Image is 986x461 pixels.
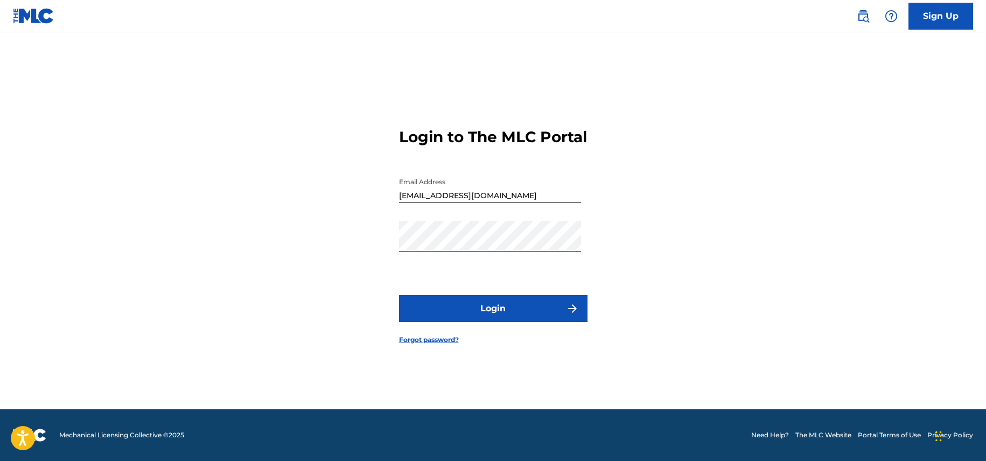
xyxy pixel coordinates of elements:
a: Sign Up [908,3,973,30]
span: Mechanical Licensing Collective © 2025 [59,430,184,440]
img: f7272a7cc735f4ea7f67.svg [566,302,579,315]
a: Forgot password? [399,335,459,345]
div: Help [880,5,902,27]
a: Privacy Policy [927,430,973,440]
a: Need Help? [751,430,789,440]
a: Portal Terms of Use [858,430,921,440]
iframe: Chat Widget [932,409,986,461]
img: MLC Logo [13,8,54,24]
img: search [857,10,870,23]
a: Public Search [852,5,874,27]
img: logo [13,429,46,442]
img: help [885,10,898,23]
button: Login [399,295,588,322]
a: The MLC Website [795,430,851,440]
h3: Login to The MLC Portal [399,128,587,146]
div: Drag [935,420,942,452]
